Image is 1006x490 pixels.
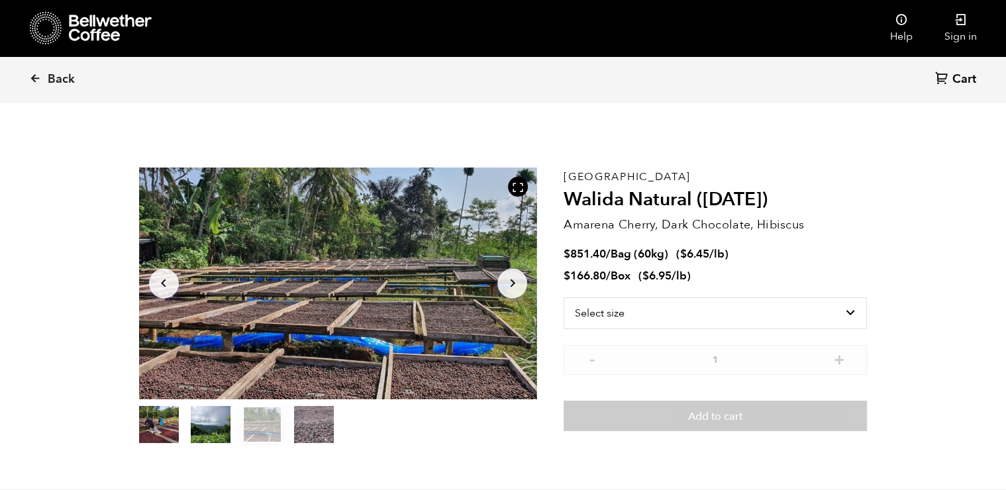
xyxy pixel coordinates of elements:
[952,72,976,87] span: Cart
[48,72,75,87] span: Back
[642,268,649,283] span: $
[935,71,980,89] a: Cart
[709,246,725,262] span: /lb
[564,216,867,234] p: Amarena Cherry, Dark Chocolate, Hibiscus
[680,246,709,262] bdi: 6.45
[680,246,687,262] span: $
[676,246,729,262] span: ( )
[642,268,672,283] bdi: 6.95
[564,189,867,211] h2: Walida Natural ([DATE])
[606,268,611,283] span: /
[830,352,847,365] button: +
[611,268,630,283] span: Box
[564,268,606,283] bdi: 166.80
[564,268,570,283] span: $
[564,401,867,431] button: Add to cart
[564,246,606,262] bdi: 851.40
[638,268,691,283] span: ( )
[606,246,611,262] span: /
[672,268,687,283] span: /lb
[611,246,668,262] span: Bag (60kg)
[564,246,570,262] span: $
[583,352,600,365] button: -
